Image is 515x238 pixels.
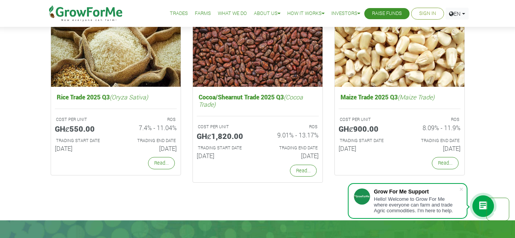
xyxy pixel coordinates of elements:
p: Estimated Trading Start Date [56,137,109,144]
p: ROS [406,116,459,123]
a: Sign In [419,10,436,18]
p: ROS [265,124,318,130]
h5: GHȼ900.00 [339,124,394,133]
p: Estimated Trading End Date [123,137,176,144]
h6: 7.4% - 11.04% [122,124,177,131]
h6: [DATE] [197,152,252,159]
p: Estimated Trading Start Date [340,137,393,144]
a: What We Do [218,10,247,18]
i: (Cocoa Trade) [199,93,303,108]
p: Estimated Trading End Date [406,137,459,144]
a: About Us [254,10,280,18]
h6: [DATE] [263,152,319,159]
p: Estimated Trading Start Date [198,145,251,151]
a: Trades [170,10,188,18]
h6: [DATE] [122,145,177,152]
div: Hello! Welcome to Grow For Me where everyone can farm and trade Agric commodities. I'm here to help. [374,196,459,213]
h5: GHȼ1,820.00 [197,131,252,140]
a: Raise Funds [372,10,402,18]
p: ROS [123,116,176,123]
p: COST PER UNIT [56,116,109,123]
a: Read... [290,165,317,177]
h6: [DATE] [405,145,461,152]
p: COST PER UNIT [340,116,393,123]
a: Read... [432,157,459,169]
h6: 8.09% - 11.9% [405,124,461,131]
i: (Maize Trade) [398,93,434,101]
a: Read... [148,157,175,169]
h6: 9.01% - 13.17% [263,131,319,139]
a: Farms [195,10,211,18]
h5: Rice Trade 2025 Q3 [55,91,177,102]
a: Investors [331,10,360,18]
div: Grow For Me Support [374,188,459,195]
h6: [DATE] [339,145,394,152]
a: EN [446,8,469,20]
h5: Maize Trade 2025 Q3 [339,91,461,102]
p: COST PER UNIT [198,124,251,130]
p: Estimated Trading End Date [265,145,318,151]
h5: GHȼ550.00 [55,124,110,133]
h5: Cocoa/Shearnut Trade 2025 Q3 [197,91,319,110]
a: How it Works [287,10,324,18]
i: (Oryza Sativa) [110,93,148,101]
h6: [DATE] [55,145,110,152]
